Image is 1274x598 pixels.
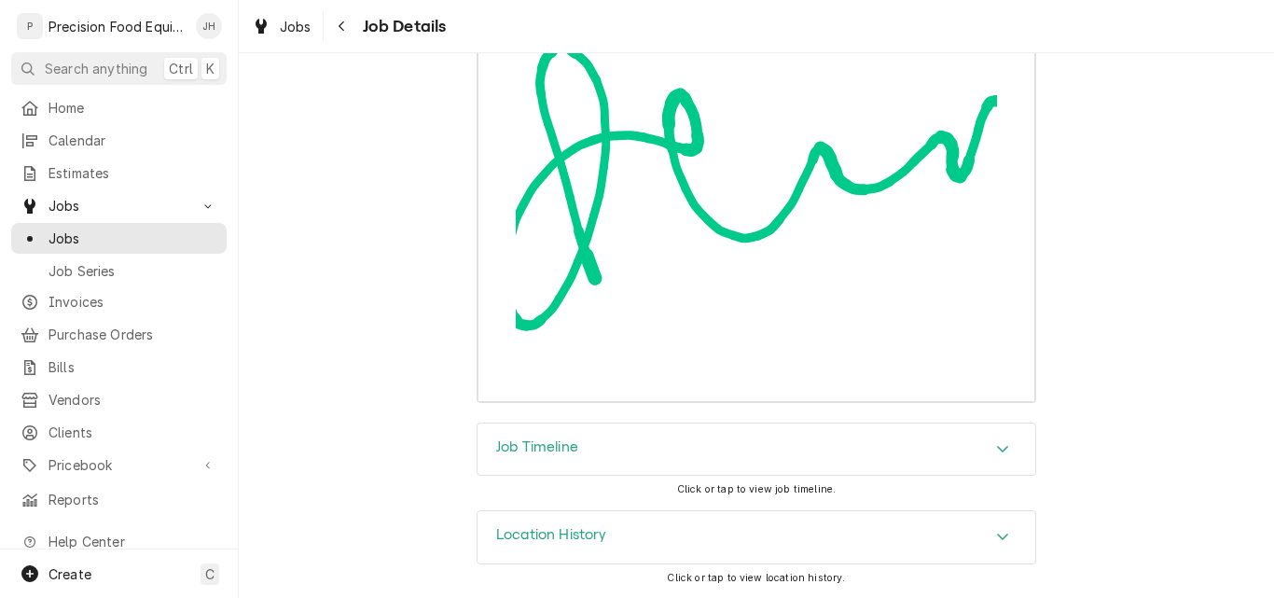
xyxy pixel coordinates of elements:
span: Click or tap to view job timeline. [677,483,836,495]
div: Jason Hertel's Avatar [196,13,222,39]
span: Help Center [48,532,215,551]
div: Accordion Header [478,511,1035,563]
button: Accordion Details Expand Trigger [478,424,1035,476]
div: Accordion Header [478,424,1035,476]
div: JH [196,13,222,39]
span: Search anything [45,59,147,78]
div: Precision Food Equipment LLC [48,17,186,36]
span: Clients [48,423,217,442]
a: Jobs [244,11,319,42]
span: Reports [48,490,217,509]
a: Go to Pricebook [11,450,227,480]
span: Bills [48,357,217,377]
span: Home [48,98,217,118]
a: Clients [11,417,227,448]
div: P [17,13,43,39]
a: Purchase Orders [11,319,227,350]
span: K [206,59,215,78]
span: Jobs [48,229,217,248]
span: Jobs [280,17,312,36]
a: Job Series [11,256,227,286]
a: Estimates [11,158,227,188]
span: Job Details [357,14,447,39]
a: Jobs [11,223,227,254]
a: Invoices [11,286,227,317]
a: Home [11,92,227,123]
a: Go to Help Center [11,526,227,557]
span: Calendar [48,131,217,150]
div: Job Timeline [477,423,1036,477]
span: Job Series [48,261,217,281]
button: Navigate back [327,11,357,41]
a: Vendors [11,384,227,415]
span: Click or tap to view location history. [667,572,845,584]
h3: Job Timeline [496,438,578,456]
span: Create [48,566,91,582]
span: Estimates [48,163,217,183]
a: Calendar [11,125,227,156]
div: Location History [477,510,1036,564]
a: Reports [11,484,227,515]
span: Jobs [48,196,189,216]
span: Purchase Orders [48,325,217,344]
h3: Location History [496,526,607,544]
a: Bills [11,352,227,382]
span: Ctrl [169,59,193,78]
a: Go to Jobs [11,190,227,221]
span: C [205,564,215,584]
button: Accordion Details Expand Trigger [478,511,1035,563]
span: Pricebook [48,455,189,475]
div: Precision Food Equipment LLC's Avatar [17,13,43,39]
span: Invoices [48,292,217,312]
button: Search anythingCtrlK [11,52,227,85]
span: Vendors [48,390,217,410]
